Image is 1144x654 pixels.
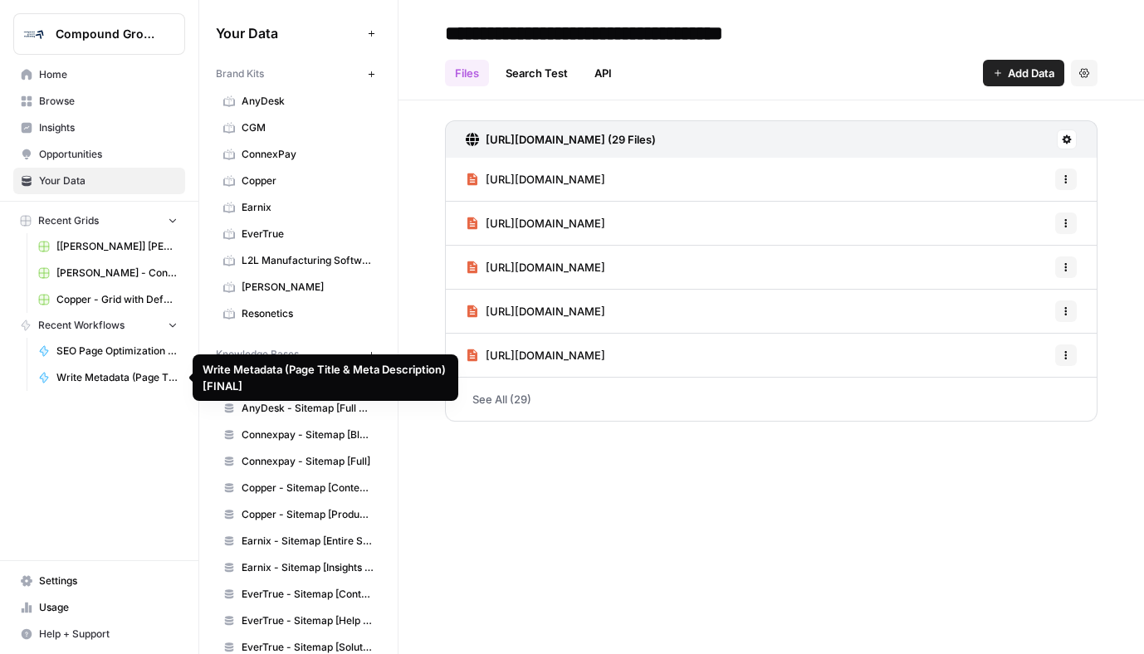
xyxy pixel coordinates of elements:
[56,239,178,254] span: [[PERSON_NAME]] [PERSON_NAME] - SEO Page Optimization Deliverables [FINAL]
[216,501,381,528] a: Copper - Sitemap [Product Features]
[466,290,605,333] a: [URL][DOMAIN_NAME]
[216,475,381,501] a: Copper - Sitemap [Content: Blogs, Guides, etc.]
[242,507,374,522] span: Copper - Sitemap [Product Features]
[13,621,185,647] button: Help + Support
[216,528,381,554] a: Earnix - Sitemap [Entire Site]
[216,66,264,81] span: Brand Kits
[31,286,185,313] a: Copper - Grid with Default Power Agents [FINAL]
[38,318,125,333] span: Recent Workflows
[466,121,656,158] a: [URL][DOMAIN_NAME] (29 Files)
[496,60,578,86] a: Search Test
[216,422,381,448] a: Connexpay - Sitemap [Blogs & Whitepapers]
[486,303,605,320] span: [URL][DOMAIN_NAME]
[466,158,605,201] a: [URL][DOMAIN_NAME]
[13,208,185,233] button: Recent Grids
[242,253,374,268] span: L2L Manufacturing Software
[216,141,381,168] a: ConnexPay
[216,194,381,221] a: Earnix
[486,171,605,188] span: [URL][DOMAIN_NAME]
[31,260,185,286] a: [PERSON_NAME] - Content Producton with Custom Workflows [FINAL]
[216,395,381,422] a: AnyDesk - Sitemap [Full Site]
[39,94,178,109] span: Browse
[242,374,374,389] span: AnyDesk - Sitemap [Content Resources]
[466,202,605,245] a: [URL][DOMAIN_NAME]
[56,344,178,359] span: SEO Page Optimization [MV Version]
[466,246,605,289] a: [URL][DOMAIN_NAME]
[242,120,374,135] span: CGM
[39,627,178,642] span: Help + Support
[216,448,381,475] a: Connexpay - Sitemap [Full]
[216,274,381,300] a: [PERSON_NAME]
[445,60,489,86] a: Files
[216,368,381,395] a: AnyDesk - Sitemap [Content Resources]
[216,300,381,327] a: Resonetics
[242,454,374,469] span: Connexpay - Sitemap [Full]
[216,88,381,115] a: AnyDesk
[13,568,185,594] a: Settings
[584,60,622,86] a: API
[242,534,374,549] span: Earnix - Sitemap [Entire Site]
[216,247,381,274] a: L2L Manufacturing Software
[242,173,374,188] span: Copper
[486,259,605,276] span: [URL][DOMAIN_NAME]
[242,227,374,242] span: EverTrue
[13,141,185,168] a: Opportunities
[242,200,374,215] span: Earnix
[13,61,185,88] a: Home
[486,131,656,148] h3: [URL][DOMAIN_NAME] (29 Files)
[13,168,185,194] a: Your Data
[216,608,381,634] a: EverTrue - Sitemap [Help Center for FAQs]
[39,120,178,135] span: Insights
[39,600,178,615] span: Usage
[242,427,374,442] span: Connexpay - Sitemap [Blogs & Whitepapers]
[216,581,381,608] a: EverTrue - Sitemap [Content via /learn]
[31,233,185,260] a: [[PERSON_NAME]] [PERSON_NAME] - SEO Page Optimization Deliverables [FINAL]
[216,168,381,194] a: Copper
[242,94,374,109] span: AnyDesk
[242,613,374,628] span: EverTrue - Sitemap [Help Center for FAQs]
[216,554,381,581] a: Earnix - Sitemap [Insights Center & Blogs]
[13,88,185,115] a: Browse
[242,306,374,321] span: Resonetics
[13,13,185,55] button: Workspace: Compound Growth
[242,401,374,416] span: AnyDesk - Sitemap [Full Site]
[242,280,374,295] span: [PERSON_NAME]
[216,23,361,43] span: Your Data
[242,481,374,495] span: Copper - Sitemap [Content: Blogs, Guides, etc.]
[39,67,178,82] span: Home
[216,221,381,247] a: EverTrue
[39,173,178,188] span: Your Data
[19,19,49,49] img: Compound Growth Logo
[983,60,1064,86] button: Add Data
[38,213,99,228] span: Recent Grids
[242,560,374,575] span: Earnix - Sitemap [Insights Center & Blogs]
[216,115,381,141] a: CGM
[56,26,156,42] span: Compound Growth
[13,313,185,338] button: Recent Workflows
[486,215,605,232] span: [URL][DOMAIN_NAME]
[31,364,185,391] a: Write Metadata (Page Title & Meta Description) [FINAL]
[466,334,605,377] a: [URL][DOMAIN_NAME]
[39,147,178,162] span: Opportunities
[1008,65,1054,81] span: Add Data
[56,370,178,385] span: Write Metadata (Page Title & Meta Description) [FINAL]
[242,587,374,602] span: EverTrue - Sitemap [Content via /learn]
[486,347,605,364] span: [URL][DOMAIN_NAME]
[56,266,178,281] span: [PERSON_NAME] - Content Producton with Custom Workflows [FINAL]
[13,594,185,621] a: Usage
[31,338,185,364] a: SEO Page Optimization [MV Version]
[242,147,374,162] span: ConnexPay
[39,573,178,588] span: Settings
[13,115,185,141] a: Insights
[445,378,1098,421] a: See All (29)
[56,292,178,307] span: Copper - Grid with Default Power Agents [FINAL]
